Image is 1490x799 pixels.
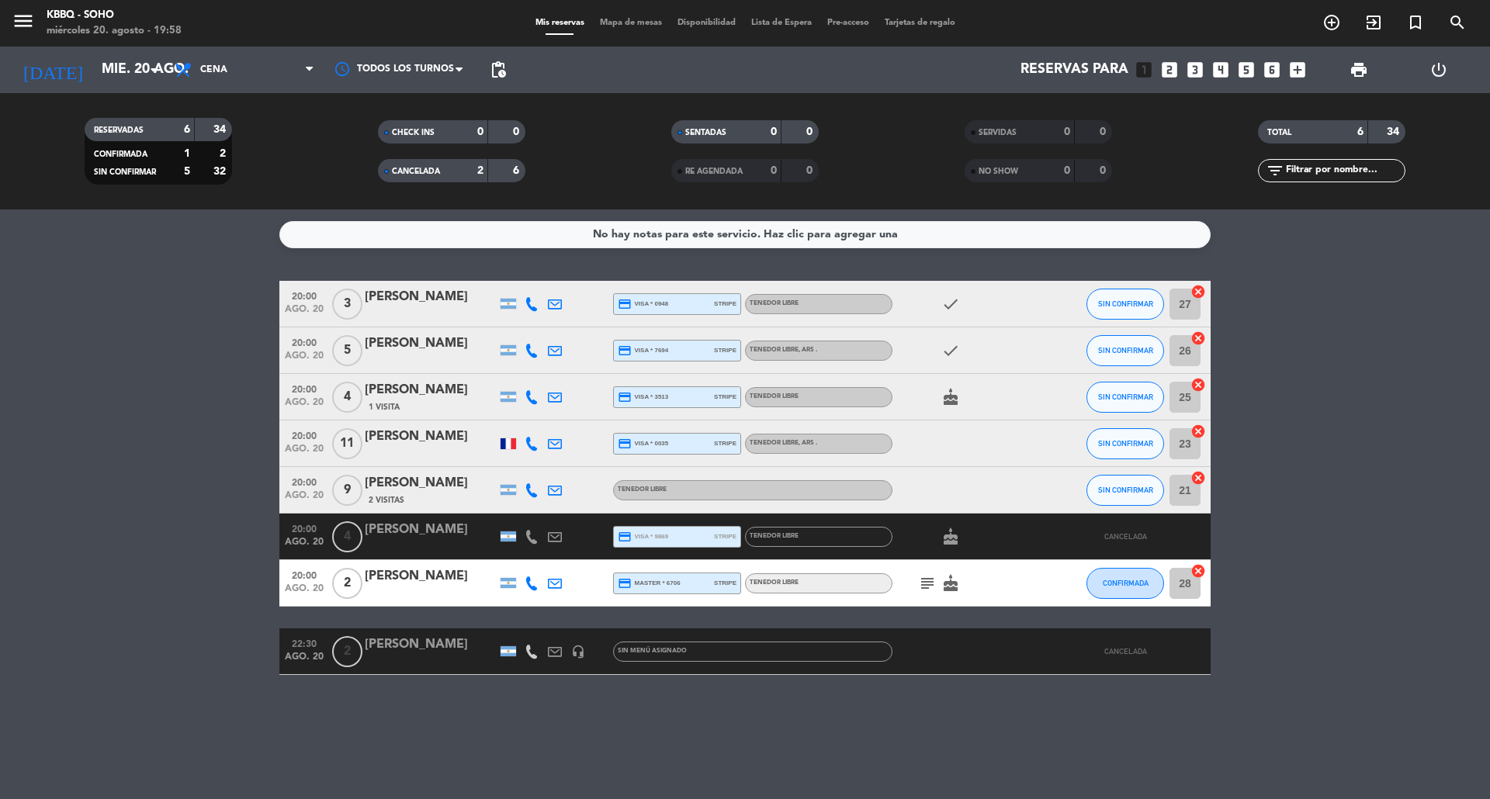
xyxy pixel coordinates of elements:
i: looks_5 [1236,60,1256,80]
span: CANCELADA [1104,647,1147,655]
i: cancel [1190,284,1206,299]
div: [PERSON_NAME] [365,380,497,400]
span: 9 [332,475,362,506]
i: add_circle_outline [1322,13,1341,32]
i: looks_two [1159,60,1180,80]
span: 2 Visitas [369,494,404,507]
i: looks_one [1134,60,1154,80]
span: visa * 0948 [618,297,668,311]
i: add_box [1287,60,1308,80]
span: Tarjetas de regalo [877,19,963,27]
div: [PERSON_NAME] [365,520,497,540]
i: credit_card [618,344,632,358]
i: headset_mic [571,645,585,659]
span: ago. 20 [285,583,324,601]
span: CANCELADA [1104,532,1147,541]
span: , ARS . [799,440,817,446]
strong: 6 [513,165,522,176]
span: 2 [332,636,362,667]
span: stripe [714,531,736,541]
span: print [1350,61,1368,79]
strong: 34 [213,124,229,135]
span: SIN CONFIRMAR [1098,393,1153,401]
div: [PERSON_NAME] [365,427,497,447]
span: TENEDOR LIBRE [750,440,817,446]
i: credit_card [618,297,632,311]
strong: 0 [806,126,816,137]
div: [PERSON_NAME] [365,473,497,493]
span: Reservas para [1020,62,1128,78]
span: master * 6706 [618,576,681,590]
span: Mis reservas [528,19,592,27]
strong: 6 [184,124,190,135]
span: , ARS . [799,347,817,353]
span: ago. 20 [285,652,324,669]
i: cake [941,388,960,406]
button: menu [12,9,35,38]
span: stripe [714,392,736,402]
i: cake [941,527,960,546]
i: cancel [1190,377,1206,393]
span: TENEDOR LIBRE [750,393,799,399]
strong: 0 [1100,126,1109,137]
button: SIN CONFIRMAR [1086,289,1164,320]
span: TENEDOR LIBRE [750,579,799,586]
span: TENEDOR LIBRE [750,300,799,306]
i: credit_card [618,390,632,404]
span: CONFIRMADA [94,150,147,158]
span: visa * 3513 [618,390,668,404]
i: exit_to_app [1364,13,1383,32]
span: 20:00 [285,333,324,351]
div: No hay notas para este servicio. Haz clic para agregar una [593,226,898,244]
span: ago. 20 [285,444,324,462]
span: 20:00 [285,472,324,490]
span: 22:30 [285,634,324,652]
strong: 5 [184,166,190,177]
i: cancel [1190,330,1206,346]
i: looks_3 [1185,60,1205,80]
input: Filtrar por nombre... [1284,162,1405,179]
span: visa * 9869 [618,530,668,544]
strong: 6 [1357,126,1364,137]
strong: 0 [1100,165,1109,176]
span: CANCELADA [392,168,440,175]
span: stripe [714,438,736,448]
strong: 2 [477,165,483,176]
span: RE AGENDADA [685,168,743,175]
strong: 0 [771,165,777,176]
span: 11 [332,428,362,459]
strong: 0 [1064,165,1070,176]
span: ago. 20 [285,351,324,368]
strong: 32 [213,166,229,177]
strong: 0 [1064,126,1070,137]
div: [PERSON_NAME] [365,635,497,655]
strong: 0 [477,126,483,137]
span: Cena [200,64,227,75]
span: 20:00 [285,519,324,537]
strong: 0 [771,126,777,137]
span: stripe [714,345,736,355]
span: SIN CONFIRMAR [1098,346,1153,355]
span: TOTAL [1267,129,1291,137]
span: CHECK INS [392,129,435,137]
i: menu [12,9,35,33]
span: SIN CONFIRMAR [1098,486,1153,494]
div: LOG OUT [1398,47,1478,93]
i: cancel [1190,563,1206,579]
span: TENEDOR LIBRE [750,347,817,353]
span: stripe [714,299,736,309]
i: filter_list [1266,161,1284,180]
div: Kbbq - Soho [47,8,182,23]
div: [PERSON_NAME] [365,334,497,354]
span: 20:00 [285,566,324,583]
i: looks_6 [1262,60,1282,80]
span: visa * 7694 [618,344,668,358]
i: credit_card [618,576,632,590]
i: turned_in_not [1406,13,1425,32]
span: 20:00 [285,426,324,444]
span: Lista de Espera [743,19,819,27]
i: cancel [1190,470,1206,486]
span: ago. 20 [285,537,324,555]
span: NO SHOW [979,168,1018,175]
i: search [1448,13,1467,32]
